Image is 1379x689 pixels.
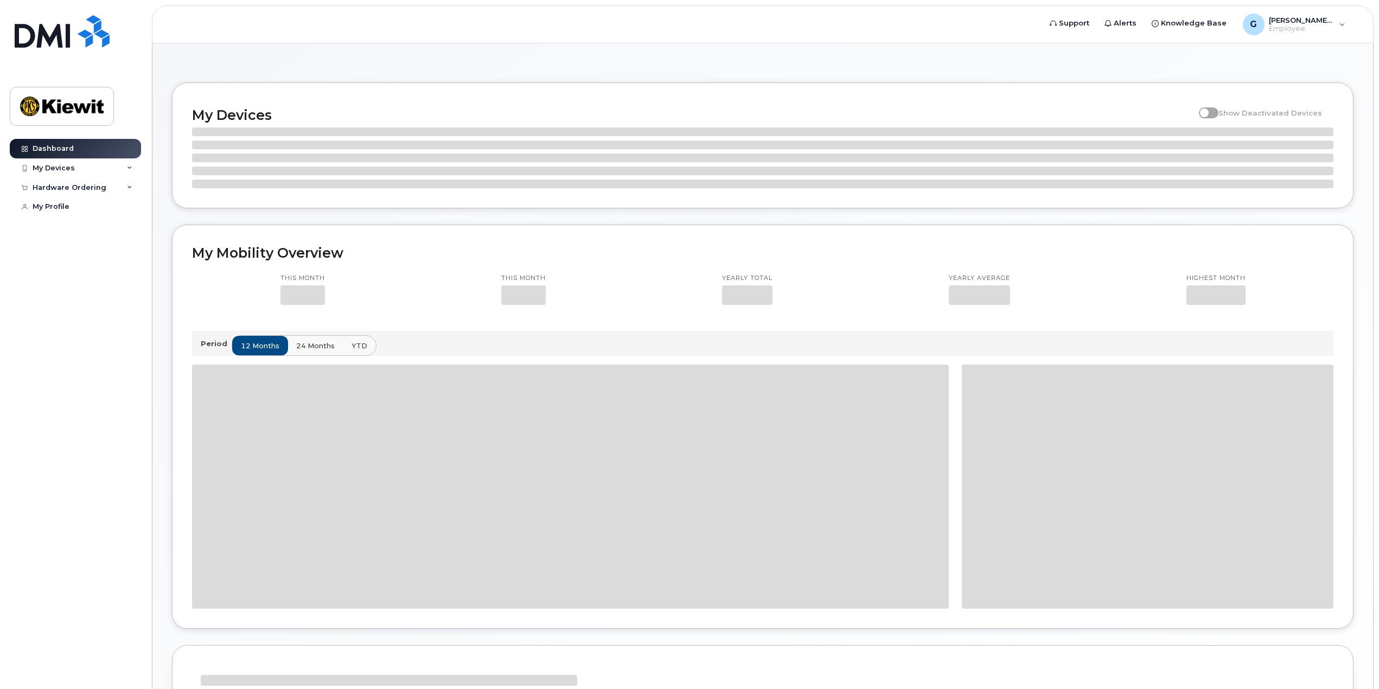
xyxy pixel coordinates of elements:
p: Highest month [1186,274,1246,283]
span: YTD [352,341,367,351]
p: This month [501,274,546,283]
p: Yearly total [722,274,773,283]
input: Show Deactivated Devices [1199,103,1208,111]
span: Show Deactivated Devices [1218,109,1322,117]
p: Yearly average [949,274,1010,283]
span: 24 months [296,341,335,351]
p: This month [280,274,325,283]
h2: My Devices [192,107,1193,123]
h2: My Mobility Overview [192,245,1333,261]
p: Period [201,339,232,349]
